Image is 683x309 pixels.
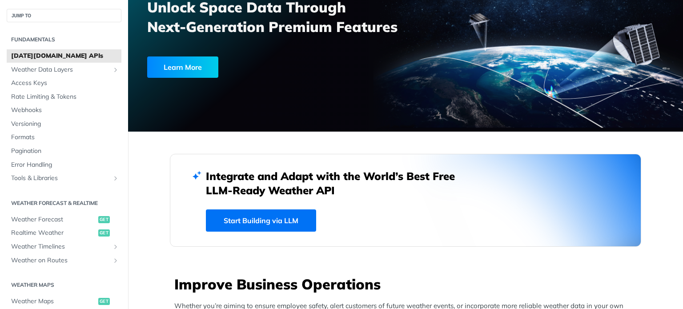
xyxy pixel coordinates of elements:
[7,281,121,289] h2: Weather Maps
[7,254,121,267] a: Weather on RoutesShow subpages for Weather on Routes
[112,257,119,264] button: Show subpages for Weather on Routes
[174,274,641,294] h3: Improve Business Operations
[7,36,121,44] h2: Fundamentals
[11,65,110,74] span: Weather Data Layers
[7,9,121,22] button: JUMP TO
[7,226,121,240] a: Realtime Weatherget
[11,52,119,60] span: [DATE][DOMAIN_NAME] APIs
[11,147,119,156] span: Pagination
[112,66,119,73] button: Show subpages for Weather Data Layers
[112,175,119,182] button: Show subpages for Tools & Libraries
[11,133,119,142] span: Formats
[147,56,362,78] a: Learn More
[98,216,110,223] span: get
[7,117,121,131] a: Versioning
[7,49,121,63] a: [DATE][DOMAIN_NAME] APIs
[7,295,121,308] a: Weather Mapsget
[7,76,121,90] a: Access Keys
[11,256,110,265] span: Weather on Routes
[7,144,121,158] a: Pagination
[98,229,110,237] span: get
[7,90,121,104] a: Rate Limiting & Tokens
[11,161,119,169] span: Error Handling
[11,229,96,237] span: Realtime Weather
[98,298,110,305] span: get
[11,242,110,251] span: Weather Timelines
[7,63,121,76] a: Weather Data LayersShow subpages for Weather Data Layers
[112,243,119,250] button: Show subpages for Weather Timelines
[7,131,121,144] a: Formats
[11,106,119,115] span: Webhooks
[11,92,119,101] span: Rate Limiting & Tokens
[7,172,121,185] a: Tools & LibrariesShow subpages for Tools & Libraries
[7,158,121,172] a: Error Handling
[11,120,119,128] span: Versioning
[7,104,121,117] a: Webhooks
[7,213,121,226] a: Weather Forecastget
[11,215,96,224] span: Weather Forecast
[7,199,121,207] h2: Weather Forecast & realtime
[206,169,468,197] h2: Integrate and Adapt with the World’s Best Free LLM-Ready Weather API
[11,79,119,88] span: Access Keys
[7,240,121,253] a: Weather TimelinesShow subpages for Weather Timelines
[147,56,218,78] div: Learn More
[11,297,96,306] span: Weather Maps
[11,174,110,183] span: Tools & Libraries
[206,209,316,232] a: Start Building via LLM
